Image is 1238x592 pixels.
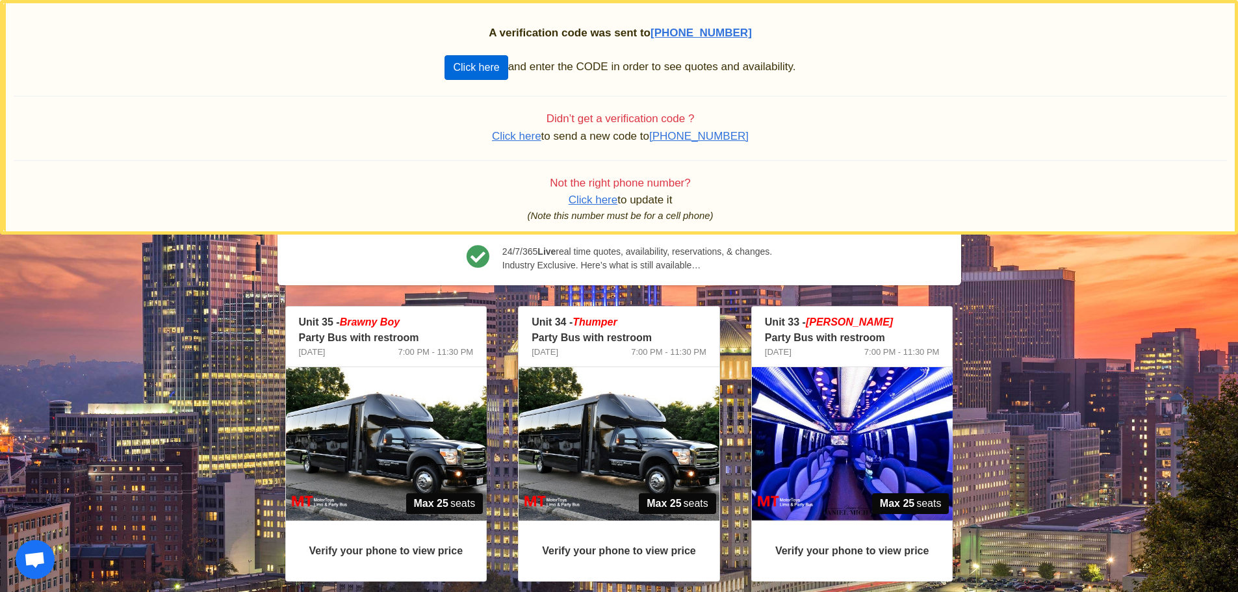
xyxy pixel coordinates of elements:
[649,130,749,142] span: [PHONE_NUMBER]
[872,493,949,514] span: seats
[14,27,1227,40] h2: A verification code was sent to
[647,496,681,511] strong: Max 25
[639,493,716,514] span: seats
[14,112,1227,125] h4: Didn’t get a verification code ?
[492,130,541,142] span: Click here
[502,245,772,259] span: 24/7/365 real time quotes, availability, reservations, & changes.
[528,211,714,221] i: (Note this number must be for a cell phone)
[14,192,1227,208] p: to update it
[414,496,448,511] strong: Max 25
[519,367,719,521] img: 34%2001.jpg
[765,330,940,346] p: Party Bus with restroom
[880,496,914,511] strong: Max 25
[502,259,772,272] span: Industry Exclusive. Here’s what is still available…
[537,246,556,257] b: Live
[765,346,792,359] span: [DATE]
[532,346,558,359] span: [DATE]
[309,545,463,556] strong: Verify your phone to view price
[651,27,752,39] span: [PHONE_NUMBER]
[398,346,474,359] span: 7:00 PM - 11:30 PM
[532,315,706,330] p: Unit 34 -
[542,545,696,556] strong: Verify your phone to view price
[806,316,893,328] em: [PERSON_NAME]
[14,55,1227,80] p: and enter the CODE in order to see quotes and availability.
[406,493,484,514] span: seats
[14,177,1227,190] h4: Not the right phone number?
[569,194,618,206] span: Click here
[573,316,617,328] em: Thumper
[775,545,929,556] strong: Verify your phone to view price
[16,540,55,579] div: Open chat
[864,346,940,359] span: 7:00 PM - 11:30 PM
[14,129,1227,144] p: to send a new code to
[286,367,487,521] img: 35%2001.jpg
[532,330,706,346] p: Party Bus with restroom
[765,315,940,330] p: Unit 33 -
[752,367,953,521] img: 33%2002.jpg
[631,346,706,359] span: 7:00 PM - 11:30 PM
[299,315,474,330] p: Unit 35 -
[445,55,508,80] button: Click here
[299,330,474,346] p: Party Bus with restroom
[340,316,400,328] em: Brawny Boy
[299,346,326,359] span: [DATE]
